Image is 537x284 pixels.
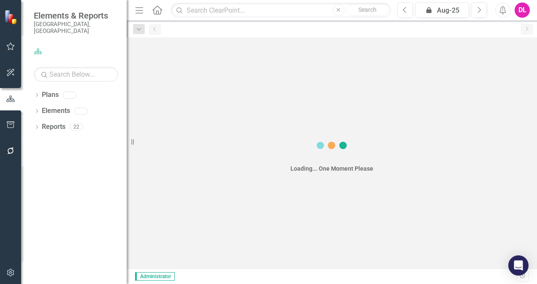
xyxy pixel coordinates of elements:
[135,272,175,281] span: Administrator
[34,67,118,82] input: Search Below...
[415,3,469,18] button: Aug-25
[508,255,529,276] div: Open Intercom Messenger
[358,6,377,13] span: Search
[347,4,389,16] button: Search
[290,164,373,173] div: Loading... One Moment Please
[515,3,530,18] button: DL
[171,3,391,18] input: Search ClearPoint...
[34,21,118,35] small: [GEOGRAPHIC_DATA], [GEOGRAPHIC_DATA]
[42,106,70,116] a: Elements
[418,5,466,16] div: Aug-25
[42,122,65,132] a: Reports
[4,9,19,24] img: ClearPoint Strategy
[70,123,83,131] div: 22
[34,11,118,21] span: Elements & Reports
[42,90,59,100] a: Plans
